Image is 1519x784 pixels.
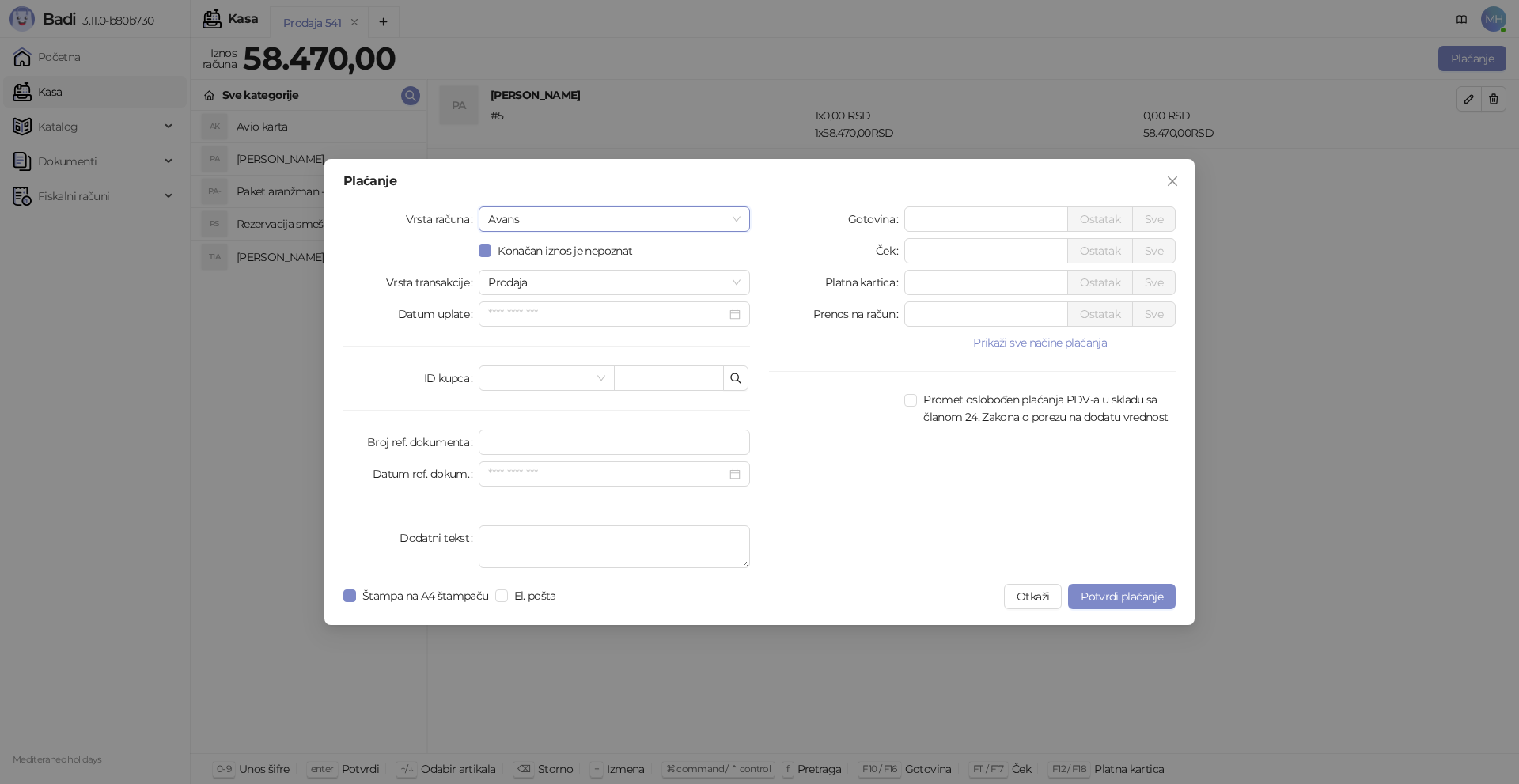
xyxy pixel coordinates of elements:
span: Avans [488,207,741,231]
input: Broj ref. dokumenta [479,430,750,455]
button: Ostatak [1067,301,1133,327]
button: Potvrdi plaćanje [1068,584,1176,609]
label: Gotovina [848,206,904,232]
label: Prenos na račun [813,301,905,327]
span: Prodaja [488,271,741,294]
span: Štampa na A4 štampaču [356,587,495,604]
button: Prikaži sve načine plaćanja [904,333,1176,352]
div: Plaćanje [343,175,1176,187]
button: Sve [1132,206,1176,232]
label: ID kupca [424,365,479,391]
span: El. pošta [508,587,563,604]
span: Konačan iznos je nepoznat [491,242,638,259]
input: Datum ref. dokum. [488,465,726,483]
span: Zatvori [1160,175,1185,187]
label: Datum ref. dokum. [373,461,479,487]
label: Vrsta transakcije [386,270,479,295]
button: Ostatak [1067,238,1133,263]
label: Vrsta računa [406,206,479,232]
button: Ostatak [1067,270,1133,295]
textarea: Dodatni tekst [479,525,750,568]
label: Broj ref. dokumenta [367,430,479,455]
span: Promet oslobođen plaćanja PDV-a u skladu sa članom 24. Zakona o porezu na dodatu vrednost [917,391,1176,426]
button: Sve [1132,301,1176,327]
input: Datum uplate [488,305,726,323]
label: Dodatni tekst [400,525,479,551]
button: Otkaži [1004,584,1062,609]
button: Ostatak [1067,206,1133,232]
span: close [1166,175,1179,187]
button: Sve [1132,270,1176,295]
button: Sve [1132,238,1176,263]
label: Ček [876,238,904,263]
label: Platna kartica [825,270,904,295]
button: Close [1160,169,1185,194]
span: Potvrdi plaćanje [1081,589,1163,604]
label: Datum uplate [398,301,479,327]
